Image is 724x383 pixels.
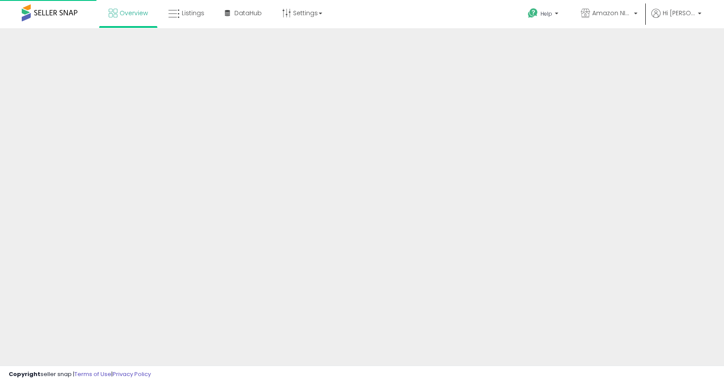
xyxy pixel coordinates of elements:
[120,9,148,17] span: Overview
[651,9,701,28] a: Hi [PERSON_NAME]
[540,10,552,17] span: Help
[9,370,151,379] div: seller snap | |
[182,9,204,17] span: Listings
[663,9,695,17] span: Hi [PERSON_NAME]
[74,370,111,378] a: Terms of Use
[527,8,538,19] i: Get Help
[521,1,567,28] a: Help
[113,370,151,378] a: Privacy Policy
[9,370,40,378] strong: Copyright
[592,9,631,17] span: Amazon NINJA
[234,9,262,17] span: DataHub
